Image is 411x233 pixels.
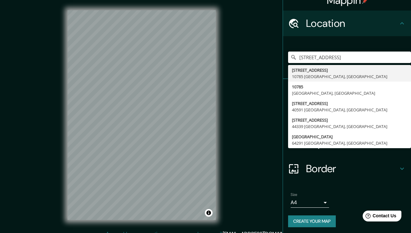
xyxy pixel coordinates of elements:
[283,79,411,105] div: Pins
[283,130,411,156] div: Layout
[292,67,407,73] div: [STREET_ADDRESS]
[68,10,216,220] canvas: Map
[205,209,213,217] button: Toggle attribution
[291,197,329,208] div: A4
[292,140,407,146] div: 64291 [GEOGRAPHIC_DATA], [GEOGRAPHIC_DATA]
[292,123,407,130] div: 44339 [GEOGRAPHIC_DATA], [GEOGRAPHIC_DATA]
[306,162,398,175] h4: Border
[283,11,411,36] div: Location
[292,117,407,123] div: [STREET_ADDRESS]
[291,192,297,197] label: Size
[306,17,398,30] h4: Location
[292,133,407,140] div: [GEOGRAPHIC_DATA]
[292,90,407,96] div: [GEOGRAPHIC_DATA], [GEOGRAPHIC_DATA]
[288,215,336,227] button: Create your map
[292,84,407,90] div: 10785
[292,100,407,107] div: [STREET_ADDRESS]
[288,52,411,63] input: Pick your city or area
[283,105,411,130] div: Style
[292,107,407,113] div: 40591 [GEOGRAPHIC_DATA], [GEOGRAPHIC_DATA]
[292,73,407,80] div: 10785 [GEOGRAPHIC_DATA], [GEOGRAPHIC_DATA]
[306,137,398,149] h4: Layout
[283,156,411,181] div: Border
[354,208,404,226] iframe: Help widget launcher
